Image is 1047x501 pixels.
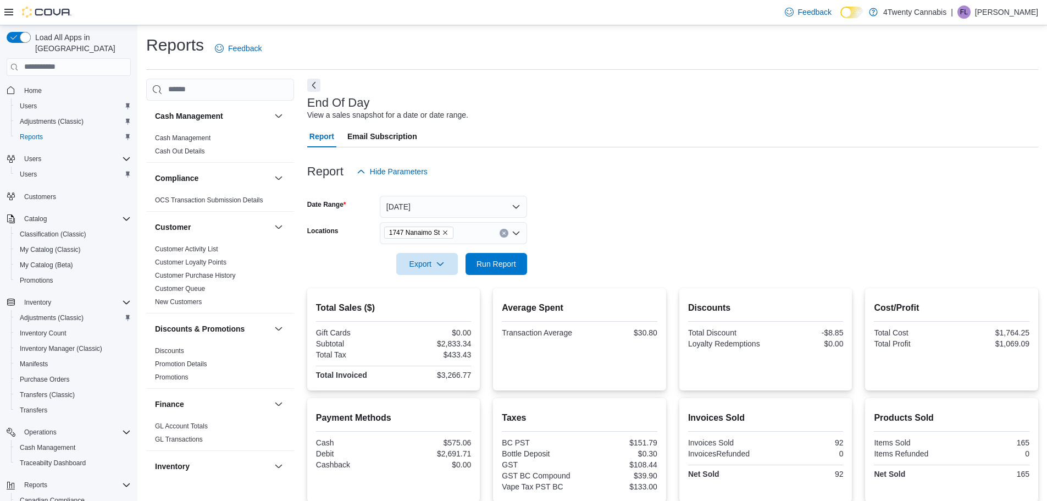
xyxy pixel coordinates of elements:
span: Adjustments (Classic) [20,313,84,322]
h2: Products Sold [874,411,1029,425]
button: Run Report [466,253,527,275]
span: Promotions [155,373,189,382]
div: Vape Tax PST BC [502,482,577,491]
button: Cash Management [155,111,270,122]
img: Cova [22,7,71,18]
a: Customer Loyalty Points [155,258,226,266]
div: Bottle Deposit [502,449,577,458]
button: Catalog [20,212,51,225]
button: Cash Management [272,109,285,123]
span: Load All Apps in [GEOGRAPHIC_DATA] [31,32,131,54]
span: Traceabilty Dashboard [20,459,86,467]
span: Customers [24,192,56,201]
div: 165 [954,470,1029,478]
button: Open list of options [512,229,520,238]
h3: Inventory [155,461,190,472]
label: Date Range [307,200,346,209]
a: Adjustments (Classic) [15,311,88,324]
button: Inventory [2,295,135,310]
button: Inventory Manager (Classic) [11,341,135,356]
span: Customer Queue [155,284,205,293]
a: Customer Queue [155,285,205,293]
h2: Taxes [502,411,657,425]
span: Feedback [798,7,832,18]
div: Loyalty Redemptions [688,339,763,348]
p: 4Twenty Cannabis [883,5,946,19]
h3: End Of Day [307,96,370,109]
span: Reports [15,130,131,144]
div: Debit [316,449,391,458]
a: Home [20,84,46,97]
h3: Customer [155,222,191,233]
span: Reports [24,481,47,489]
button: Operations [20,426,61,439]
a: Manifests [15,357,52,371]
span: Inventory Count [20,329,67,338]
span: Operations [24,428,57,437]
div: Customer [146,243,294,313]
div: $151.79 [582,438,657,447]
button: Compliance [272,172,285,185]
a: New Customers [155,298,202,306]
span: Catalog [20,212,131,225]
p: [PERSON_NAME] [975,5,1038,19]
div: Total Tax [316,350,391,359]
span: Inventory Count [15,327,131,340]
button: Transfers [11,403,135,418]
a: Promotion Details [155,360,207,368]
span: New Customers [155,298,202,306]
button: Traceabilty Dashboard [11,455,135,471]
strong: Net Sold [688,470,719,478]
a: Inventory Manager (Classic) [15,342,107,355]
button: Reports [20,478,52,492]
span: Transfers (Classic) [20,390,75,399]
a: Cash Management [155,134,210,142]
h2: Total Sales ($) [316,301,472,315]
button: Users [11,98,135,114]
button: Users [2,151,135,167]
span: OCS Transaction Submission Details [155,196,263,205]
button: Export [396,253,458,275]
div: 165 [954,438,1029,447]
button: Classification (Classic) [11,227,135,242]
span: Inventory [24,298,51,307]
a: Adjustments (Classic) [15,115,88,128]
input: Dark Mode [840,7,863,18]
button: Clear input [500,229,508,238]
button: Adjustments (Classic) [11,114,135,129]
span: Purchase Orders [15,373,131,386]
button: Catalog [2,211,135,227]
button: Finance [155,399,270,410]
span: Feedback [228,43,262,54]
h2: Average Spent [502,301,657,315]
a: Promotions [15,274,58,287]
span: Users [20,102,37,111]
div: Items Refunded [874,449,949,458]
span: Customers [20,190,131,203]
button: Promotions [11,273,135,288]
span: Inventory Manager (Classic) [15,342,131,355]
a: Users [15,100,41,113]
a: Customer Purchase History [155,272,236,279]
button: Hide Parameters [352,161,432,183]
button: Next [307,79,320,92]
button: Remove 1747 Nanaimo St from selection in this group [442,229,448,236]
a: Feedback [210,37,266,59]
span: My Catalog (Beta) [20,261,73,269]
button: Cash Management [11,440,135,455]
span: Customer Purchase History [155,271,236,280]
div: Invoices Sold [688,438,763,447]
div: $133.00 [582,482,657,491]
span: Classification (Classic) [15,228,131,241]
div: Gift Cards [316,328,391,337]
span: Users [20,152,131,166]
button: My Catalog (Beta) [11,257,135,273]
span: Email Subscription [347,125,417,147]
a: Discounts [155,347,184,355]
span: Traceabilty Dashboard [15,456,131,470]
h2: Invoices Sold [688,411,844,425]
div: 92 [768,438,843,447]
span: Export [403,253,451,275]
